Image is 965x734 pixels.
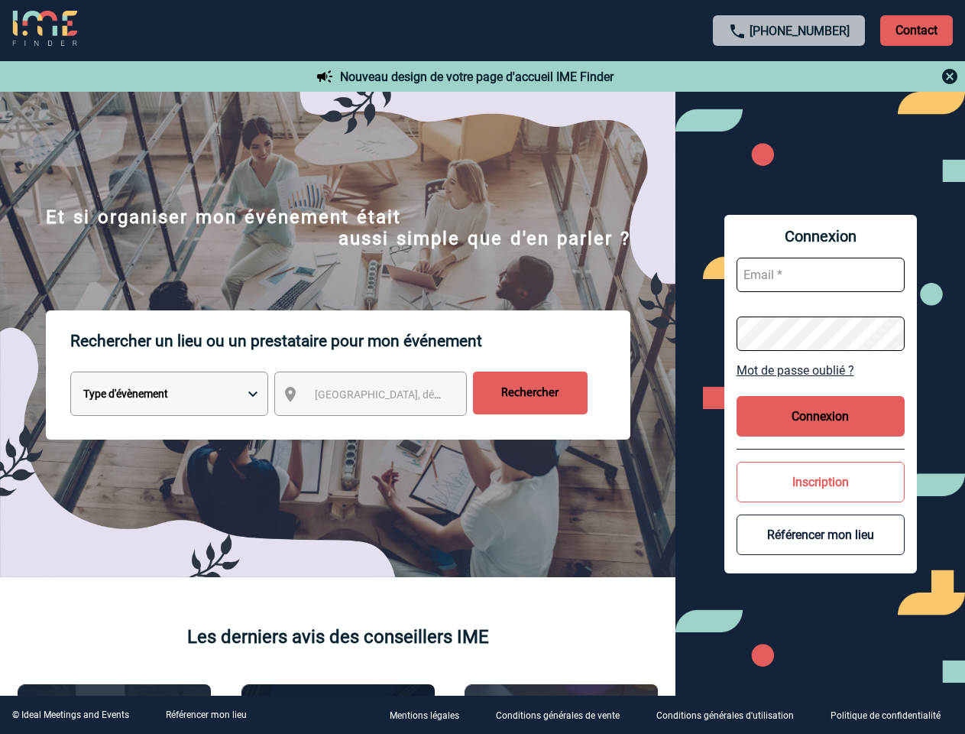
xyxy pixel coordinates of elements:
[880,15,953,46] p: Contact
[166,710,247,720] a: Référencer mon lieu
[377,708,484,723] a: Mentions légales
[390,711,459,722] p: Mentions légales
[818,708,965,723] a: Politique de confidentialité
[737,258,905,292] input: Email *
[750,24,850,38] a: [PHONE_NUMBER]
[737,363,905,378] a: Mot de passe oublié ?
[496,711,620,722] p: Conditions générales de vente
[473,372,588,414] input: Rechercher
[831,711,941,722] p: Politique de confidentialité
[656,711,794,722] p: Conditions générales d'utilisation
[737,396,905,437] button: Connexion
[737,227,905,245] span: Connexion
[70,310,630,372] p: Rechercher un lieu ou un prestataire pour mon événement
[315,388,527,401] span: [GEOGRAPHIC_DATA], département, région...
[728,22,746,41] img: call-24-px.png
[484,708,644,723] a: Conditions générales de vente
[12,710,129,720] div: © Ideal Meetings and Events
[737,462,905,502] button: Inscription
[644,708,818,723] a: Conditions générales d'utilisation
[737,515,905,555] button: Référencer mon lieu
